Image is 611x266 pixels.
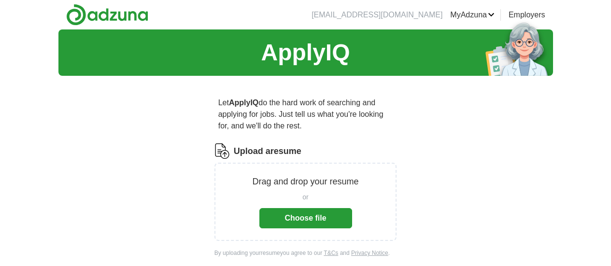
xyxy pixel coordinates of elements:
[214,143,230,159] img: CV Icon
[214,249,397,257] div: By uploading your resume you agree to our and .
[252,175,358,188] p: Drag and drop your resume
[261,35,350,70] h1: ApplyIQ
[312,9,442,21] li: [EMAIL_ADDRESS][DOMAIN_NAME]
[302,192,308,202] span: or
[234,145,301,158] label: Upload a resume
[324,250,338,256] a: T&Cs
[229,98,258,107] strong: ApplyIQ
[66,4,148,26] img: Adzuna logo
[259,208,352,228] button: Choose file
[509,9,545,21] a: Employers
[450,9,495,21] a: MyAdzuna
[351,250,388,256] a: Privacy Notice
[214,93,397,136] p: Let do the hard work of searching and applying for jobs. Just tell us what you're looking for, an...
